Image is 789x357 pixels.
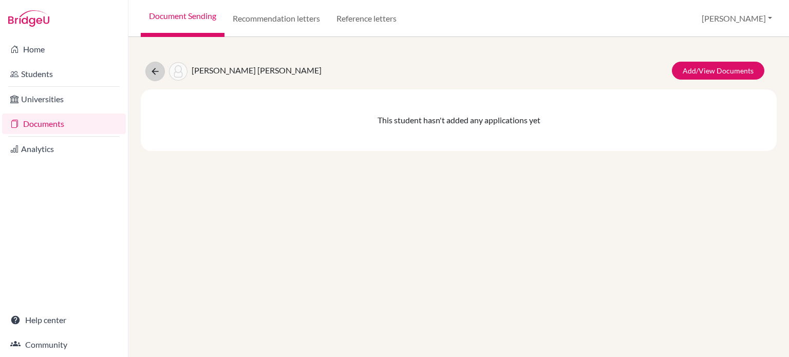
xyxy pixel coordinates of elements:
[672,62,764,80] a: Add/View Documents
[2,39,126,60] a: Home
[2,139,126,159] a: Analytics
[2,334,126,355] a: Community
[8,10,49,27] img: Bridge-U
[697,9,777,28] button: [PERSON_NAME]
[192,65,322,75] span: [PERSON_NAME] [PERSON_NAME]
[2,114,126,134] a: Documents
[2,64,126,84] a: Students
[2,89,126,109] a: Universities
[2,310,126,330] a: Help center
[141,89,777,151] div: This student hasn't added any applications yet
